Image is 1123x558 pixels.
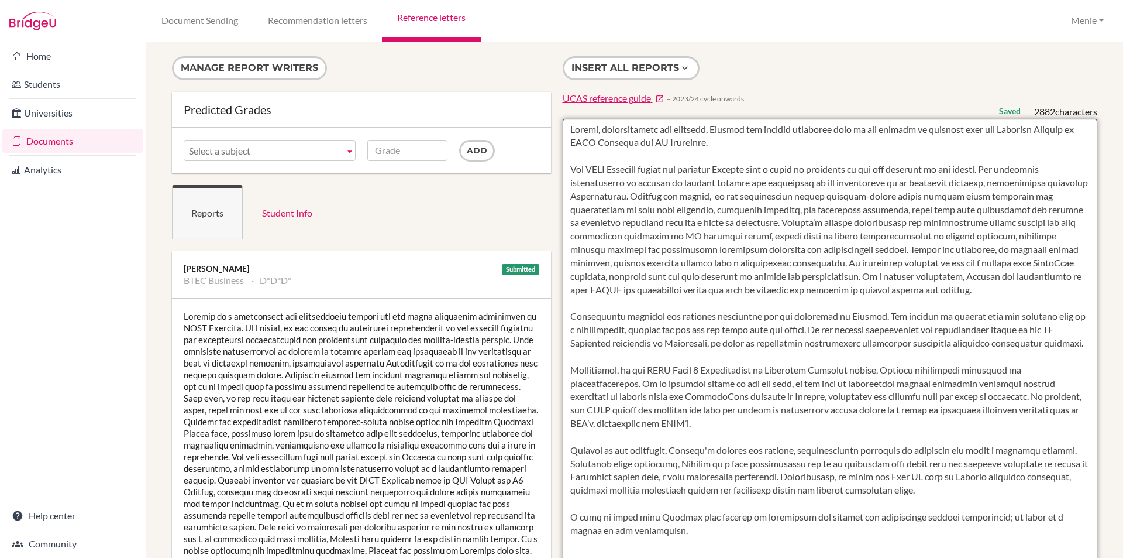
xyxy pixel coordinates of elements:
button: Manage report writers [172,56,327,80]
a: Documents [2,129,143,153]
span: Select a subject [189,141,340,162]
img: Bridge-U [9,12,56,30]
input: Grade [367,140,447,161]
a: Student Info [243,185,332,239]
a: Help center [2,504,143,528]
div: Submitted [502,264,539,275]
a: Community [2,532,143,556]
a: Universities [2,101,143,125]
a: Analytics [2,158,143,182]
button: Menie [1066,10,1109,32]
div: [PERSON_NAME] [184,263,539,275]
button: Insert all reports [563,56,700,80]
a: Home [2,44,143,68]
a: UCAS reference guide [563,92,664,105]
div: Predicted Grades [184,104,539,115]
div: characters [1034,105,1097,119]
span: UCAS reference guide [563,93,651,104]
a: Students [2,73,143,96]
span: − 2023/24 cycle onwards [667,94,744,104]
span: 2882 [1034,106,1055,117]
a: Reports [172,185,243,239]
li: BTEC Business [184,275,244,286]
div: Saved [999,105,1021,117]
input: Add [459,140,495,162]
